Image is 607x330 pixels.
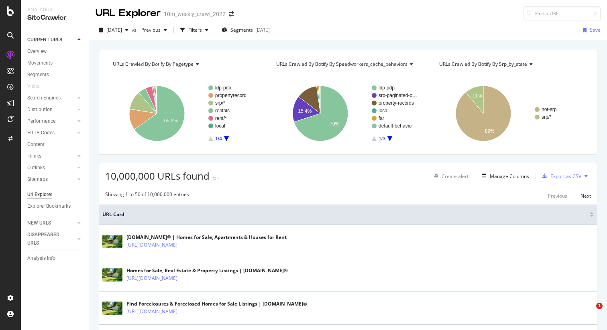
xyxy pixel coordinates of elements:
button: Export as CSV [539,170,581,182]
button: Previous [138,24,170,36]
div: 10m_weekly_crawl_2022 [164,10,226,18]
div: Manage Columns [490,173,529,180]
div: Content [27,140,45,149]
div: - [218,175,219,182]
a: NEW URLS [27,219,75,227]
a: DISAPPEARED URLS [27,231,75,247]
text: ldp-pdp [379,85,395,91]
span: Previous [138,26,161,33]
span: vs [132,26,138,33]
div: [DATE] [255,26,270,33]
text: rentals [215,108,230,113]
text: property-records [379,100,414,106]
button: Next [581,191,591,200]
div: Filters [188,26,202,33]
a: [URL][DOMAIN_NAME] [126,274,177,282]
div: URL Explorer [96,6,161,20]
div: Create alert [442,173,468,180]
text: local [215,123,225,129]
a: Performance [27,117,75,126]
div: Outlinks [27,164,45,172]
text: 89% [485,128,495,134]
button: Segments[DATE] [218,24,273,36]
text: 1/4 [215,136,222,142]
img: main image [102,302,122,315]
span: URL Card [102,211,588,218]
div: Export as CSV [550,173,581,180]
div: NEW URLS [27,219,51,227]
div: Sitemaps [27,175,48,184]
a: Analysis Info [27,254,83,263]
button: Create alert [431,170,468,182]
a: Explorer Bookmarks [27,202,83,211]
text: default-behavior [379,123,413,129]
h4: URLs Crawled By Botify By pagetype [111,58,257,71]
span: URLs Crawled By Botify By speedworkers_cache_behaviors [276,61,407,67]
div: HTTP Codes [27,129,55,137]
div: Explorer Bookmarks [27,202,71,211]
a: Sitemaps [27,175,75,184]
a: Movements [27,59,83,67]
button: Filters [177,24,212,36]
span: 10,000,000 URLs found [105,169,210,182]
a: [URL][DOMAIN_NAME] [126,308,177,316]
div: Previous [548,192,567,199]
div: Save [590,26,601,33]
a: Outlinks [27,164,75,172]
div: Segments [27,71,49,79]
svg: A chart. [432,79,589,148]
div: DISAPPEARED URLS [27,231,68,247]
svg: A chart. [105,79,263,148]
img: main image [102,235,122,248]
div: Homes for Sale, Real Estate & Property Listings | [DOMAIN_NAME]® [126,267,288,274]
span: URLs Crawled By Botify By pagetype [113,61,194,67]
div: Movements [27,59,53,67]
button: Manage Columns [479,171,529,181]
h4: URLs Crawled By Botify By srp_by_state [438,58,584,71]
span: 1 [596,303,603,309]
div: Analytics [27,6,82,13]
text: not-srp [542,107,557,112]
a: [URL][DOMAIN_NAME] [126,241,177,249]
text: 15.4% [298,108,312,114]
div: [DOMAIN_NAME]® | Homes for Sale, Apartments & Houses for Rent [126,234,287,241]
text: srp/* [542,114,552,120]
a: Visits [27,82,47,91]
div: Visits [27,82,39,91]
text: local [379,108,389,113]
span: URLs Crawled By Botify By srp_by_state [439,61,527,67]
div: Search Engines [27,94,61,102]
iframe: Intercom live chat [580,303,599,322]
div: Find Foreclosures & Foreclosed Homes for Sale Listings | [DOMAIN_NAME]® [126,300,307,308]
a: Search Engines [27,94,75,102]
a: HTTP Codes [27,129,75,137]
text: 11% [473,93,482,99]
div: Performance [27,117,55,126]
text: ldp-pdp [215,85,231,91]
text: rent/* [215,115,227,121]
a: Distribution [27,105,75,114]
a: Overview [27,47,83,56]
div: Next [581,192,591,199]
a: CURRENT URLS [27,36,75,44]
div: arrow-right-arrow-left [229,11,234,17]
span: 2025 Aug. 12th [106,26,122,33]
button: Save [580,24,601,36]
h4: URLs Crawled By Botify By speedworkers_cache_behaviors [275,58,421,71]
a: Content [27,140,83,149]
text: srp-paginated-o… [379,93,417,98]
text: 70% [330,121,339,127]
button: Previous [548,191,567,200]
div: SiteCrawler [27,13,82,22]
button: [DATE] [96,24,132,36]
div: Inlinks [27,152,41,160]
a: Inlinks [27,152,75,160]
a: Url Explorer [27,190,83,199]
svg: A chart. [269,79,426,148]
div: Showing 1 to 50 of 10,000,000 entries [105,191,189,200]
text: propertyrecord [215,93,246,98]
div: Distribution [27,105,53,114]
